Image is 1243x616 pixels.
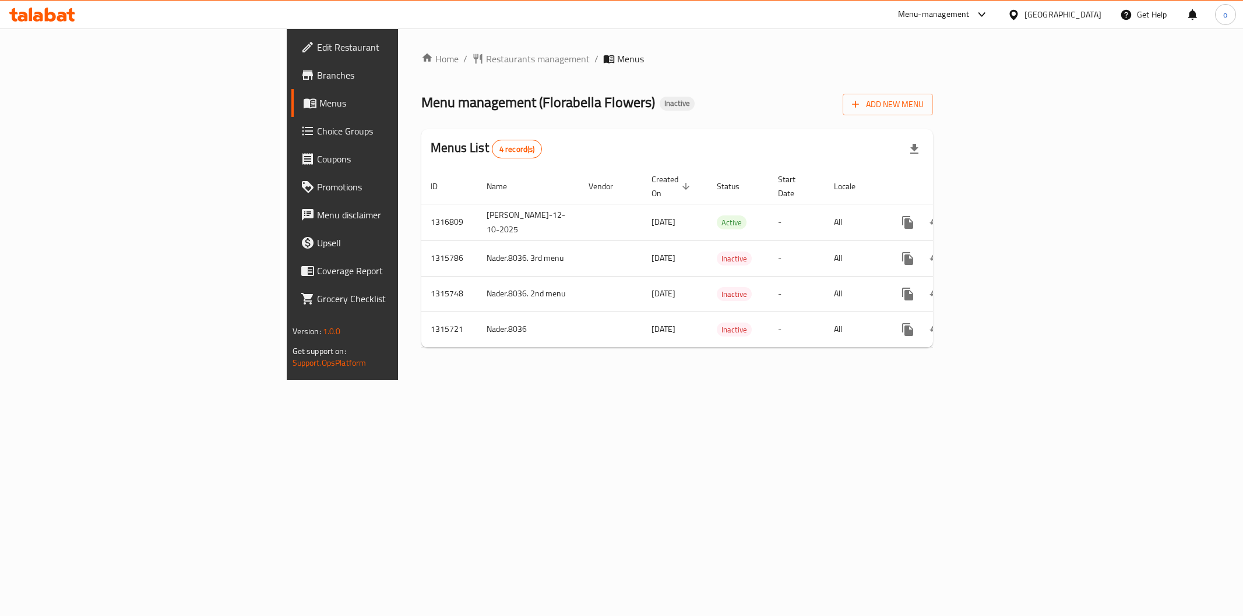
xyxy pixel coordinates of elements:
[319,96,485,110] span: Menus
[317,264,485,278] span: Coverage Report
[852,97,924,112] span: Add New Menu
[769,276,825,311] td: -
[922,280,950,308] button: Change Status
[843,94,933,115] button: Add New Menu
[492,140,543,158] div: Total records count
[894,280,922,308] button: more
[317,40,485,54] span: Edit Restaurant
[825,311,885,347] td: All
[769,311,825,347] td: -
[317,208,485,222] span: Menu disclaimer
[652,172,693,200] span: Created On
[291,61,494,89] a: Branches
[293,324,321,339] span: Version:
[652,286,675,301] span: [DATE]
[589,179,628,193] span: Vendor
[291,257,494,285] a: Coverage Report
[660,98,695,108] span: Inactive
[291,201,494,229] a: Menu disclaimer
[778,172,811,200] span: Start Date
[660,97,695,111] div: Inactive
[291,89,494,117] a: Menus
[293,355,367,370] a: Support.OpsPlatform
[477,204,579,240] td: [PERSON_NAME]-12-10-2025
[317,68,485,82] span: Branches
[922,245,950,272] button: Change Status
[617,52,644,66] span: Menus
[825,276,885,311] td: All
[477,276,579,311] td: Nader.8036. 2nd menu
[492,144,542,155] span: 4 record(s)
[717,252,752,265] span: Inactive
[769,240,825,276] td: -
[717,287,752,301] div: Inactive
[293,344,346,359] span: Get support on:
[317,236,485,250] span: Upsell
[421,169,1015,348] table: enhanced table
[317,152,485,166] span: Coupons
[486,52,590,66] span: Restaurants management
[431,139,542,158] h2: Menus List
[885,169,1015,204] th: Actions
[472,52,590,66] a: Restaurants management
[594,52,598,66] li: /
[291,173,494,201] a: Promotions
[477,311,579,347] td: Nader.8036
[1223,8,1227,21] span: o
[825,204,885,240] td: All
[894,208,922,236] button: more
[291,33,494,61] a: Edit Restaurant
[652,250,675,265] span: [DATE]
[431,179,453,193] span: ID
[900,135,928,163] div: Export file
[421,52,933,66] nav: breadcrumb
[717,288,752,301] span: Inactive
[323,324,341,339] span: 1.0.0
[291,229,494,257] a: Upsell
[894,316,922,344] button: more
[769,204,825,240] td: -
[291,285,494,313] a: Grocery Checklist
[894,245,922,272] button: more
[291,117,494,145] a: Choice Groups
[898,8,970,22] div: Menu-management
[1024,8,1101,21] div: [GEOGRAPHIC_DATA]
[717,179,755,193] span: Status
[717,323,752,337] span: Inactive
[317,124,485,138] span: Choice Groups
[652,214,675,229] span: [DATE]
[487,179,522,193] span: Name
[834,179,871,193] span: Locale
[652,321,675,337] span: [DATE]
[421,89,655,115] span: Menu management ( Florabella Flowers )
[477,240,579,276] td: Nader.8036. 3rd menu
[317,180,485,194] span: Promotions
[291,145,494,173] a: Coupons
[825,240,885,276] td: All
[922,316,950,344] button: Change Status
[922,208,950,236] button: Change Status
[717,216,746,229] span: Active
[317,292,485,306] span: Grocery Checklist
